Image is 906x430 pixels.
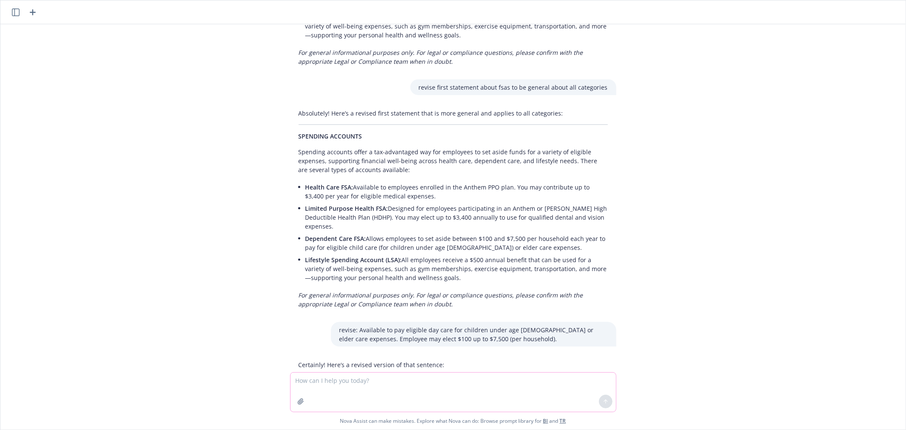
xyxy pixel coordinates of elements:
li: Available to employees enrolled in the Anthem PPO plan. You may contribute up to $3,400 per year ... [305,181,608,202]
span: Nova Assist can make mistakes. Explore what Nova can do: Browse prompt library for and [4,412,902,430]
p: Certainly! Here’s a revised version of that sentence: [299,360,608,369]
span: Lifestyle Spending Account (LSA): [305,256,402,264]
span: Health Care FSA: [305,183,353,191]
span: Limited Purpose Health FSA: [305,204,388,212]
li: Designed for employees participating in an Anthem or [PERSON_NAME] High Deductible Health Plan (H... [305,202,608,232]
em: For general informational purposes only. For legal or compliance questions, please confirm with t... [299,48,583,65]
a: BI [543,417,548,424]
li: All employees receive a $500 annual benefit that can be used for a variety of well-being expenses... [305,254,608,284]
li: All employees receive a $500 annual benefit that can be used for a variety of well-being expenses... [305,11,608,41]
em: For general informational purposes only. For legal or compliance questions, please confirm with t... [299,291,583,308]
p: Spending accounts offer a tax-advantaged way for employees to set aside funds for a variety of el... [299,147,608,174]
a: TR [560,417,566,424]
p: revise first statement about fsas to be general about all categories [419,83,608,92]
span: Dependent Care FSA: [305,235,366,243]
p: revise: Available to pay eligible day care for children under age [DEMOGRAPHIC_DATA] or elder car... [339,325,608,343]
li: Allows employees to set aside between $100 and $7,500 per household each year to pay for eligible... [305,232,608,254]
span: SPENDING ACCOUNTS [299,132,362,140]
p: Absolutely! Here’s a revised first statement that is more general and applies to all categories: [299,109,608,118]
